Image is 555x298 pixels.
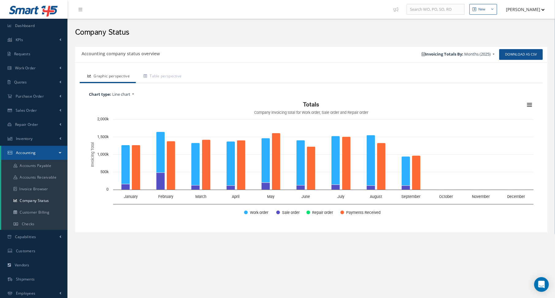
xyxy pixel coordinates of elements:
text: November [472,194,490,199]
path: April, 1,281,441.56. Work order. [227,141,235,186]
text: June [301,194,310,199]
button: View chart menu, Totals [525,100,534,109]
span: KPIs [16,37,23,42]
span: Repair Order [15,122,38,127]
text: 0 [106,187,109,192]
a: Accounting [1,146,67,160]
b: Chart type: [89,91,111,97]
path: April, 1,439,948. Payments Received. [237,140,246,190]
text: December [507,194,525,199]
button: Show Work order [244,210,270,215]
path: September, 118,925. Sale order. [402,186,410,190]
path: February, 1,412,603. Payments Received. [167,141,175,190]
a: Table perspective [136,70,188,83]
text: 1,000k [97,152,109,157]
h2: Company Status [75,28,547,37]
span: Capabilities [15,234,36,239]
span: Checks [22,221,35,226]
span: Customers [16,248,36,253]
text: April [232,194,239,199]
span: Work Order [15,65,36,71]
path: September, 842,029. Work order. [402,157,410,186]
div: Totals. Highcharts interactive chart. [86,99,537,222]
a: Download as CSV [499,49,543,60]
path: May, 209,010. Sale order. [262,183,270,190]
a: Accounts Receivable [1,172,67,183]
button: [PERSON_NAME] [500,3,545,15]
input: Search WO, PO, SO, RO [407,4,465,15]
text: Totals [303,101,320,108]
span: Accounting [16,150,36,155]
span: Employees [16,291,36,296]
text: January [124,194,138,199]
path: January, 1,293,712.5. Payments Received. [132,145,140,190]
path: September, 992,603.47. Payments Received. [412,156,421,190]
text: 2,000k [97,117,109,121]
text: October [439,194,453,199]
a: Chart type: Line chart [86,90,537,99]
text: March [195,194,206,199]
a: Customer Billing [1,207,67,218]
path: March, 122,992.5. Sale order. [191,185,200,190]
path: June, 1,303,770.65. Work order. [297,140,305,185]
span: Shipments [16,277,35,282]
button: New [469,4,497,15]
path: July, 141,000. Sale order. [331,185,340,190]
span: Purchase Order [16,94,44,99]
a: Checks [1,218,67,230]
path: January, 1,135,333.5. Work order. [121,145,130,184]
path: August, 1,461,206. Work order. [367,135,375,186]
h5: Accounting company status overview [80,49,160,56]
g: Work order, bar series 1 of 4 with 12 bars. X axis, categories. [121,132,515,190]
button: Show Sale order [276,210,300,215]
text: February [158,194,173,199]
span: Months (2025) [465,51,491,57]
text: Payments Received [346,210,381,215]
a: Invoice Browser [1,183,67,195]
path: July, 1,418,273. Work order. [331,136,340,185]
g: Payments Received, bar series 4 of 4 with 12 bars. X axis, categories. [132,133,525,190]
path: August, 1,357,202.15. Payments Received. [377,143,386,190]
path: August, 120,900. Sale order. [367,186,375,190]
path: June, 130,958. Sale order. [297,185,305,190]
path: March, 1,451,363.42. Payments Received. [202,140,211,190]
path: May, 1,287,463.38. Work order. [262,138,270,183]
path: February, 493,240. Sale order. [156,173,165,190]
b: Invoicing Totals By: [422,51,464,57]
path: February, 1,185,702.42. Work order. [156,132,165,172]
span: Sales Order [16,108,37,113]
text: Invoicing Total [90,142,95,167]
path: July, 1,538,867.03. Payments Received. [342,137,351,190]
path: March, 1,237,675.5. Work order. [191,143,200,185]
button: Show Payments Received [340,210,379,215]
text: September [401,194,421,199]
span: Vendors [15,262,29,268]
path: April, 121,435. Sale order. [227,186,235,190]
text: May [267,194,274,199]
text: July [337,194,344,199]
span: Inventory [16,136,33,141]
path: May, 1,645,866.82. Payments Received. [272,133,281,190]
text: 500k [100,169,109,174]
a: Accounts Payable [1,160,67,172]
path: January, 160,940. Sale order. [121,184,130,190]
a: Invoicing Totals By: Months (2025) [419,50,498,59]
span: Requests [14,51,30,56]
text: Company invoicing total for Work order, Sale order and Repair order [254,110,369,115]
a: Company Status [1,195,67,207]
span: Quotes [14,79,27,85]
div: New [478,7,485,12]
div: Open Intercom Messenger [534,277,549,292]
svg: Interactive chart [86,99,537,222]
button: Show Repair order [306,210,334,215]
a: Graphic perspective [80,70,136,83]
span: Dashboard [15,23,35,28]
path: June, 1,255,360.56. Payments Received. [307,147,316,190]
span: Line chart [112,91,130,97]
text: August [370,194,382,199]
text: 1,500k [97,134,109,139]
